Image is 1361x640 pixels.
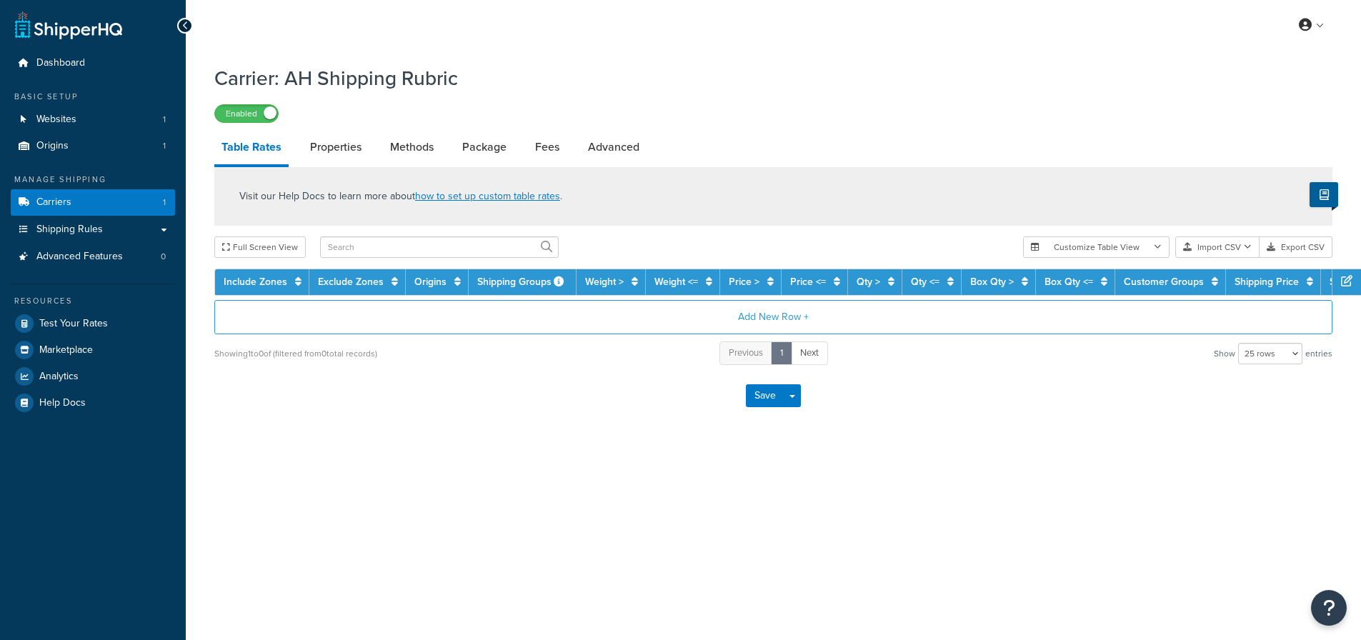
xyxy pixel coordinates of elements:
[383,130,441,164] a: Methods
[11,244,175,270] a: Advanced Features0
[654,274,698,289] a: Weight <=
[1235,274,1299,289] a: Shipping Price
[1175,236,1260,258] button: Import CSV
[39,371,79,383] span: Analytics
[528,130,567,164] a: Fees
[318,274,384,289] a: Exclude Zones
[857,274,880,289] a: Qty >
[1305,344,1332,364] span: entries
[1124,274,1204,289] a: Customer Groups
[11,337,175,363] a: Marketplace
[1023,236,1170,258] button: Customize Table View
[11,189,175,216] li: Carriers
[415,189,560,204] a: how to set up custom table rates
[11,91,175,103] div: Basic Setup
[11,216,175,243] a: Shipping Rules
[970,274,1014,289] a: Box Qty >
[581,130,647,164] a: Advanced
[320,236,559,258] input: Search
[11,133,175,159] li: Origins
[771,341,792,365] a: 1
[11,50,175,76] a: Dashboard
[239,189,562,204] p: Visit our Help Docs to learn more about .
[39,318,108,330] span: Test Your Rates
[11,106,175,133] a: Websites1
[719,341,772,365] a: Previous
[163,114,166,126] span: 1
[11,364,175,389] a: Analytics
[214,300,1332,334] button: Add New Row +
[11,311,175,336] a: Test Your Rates
[911,274,939,289] a: Qty <=
[214,236,306,258] button: Full Screen View
[224,274,287,289] a: Include Zones
[161,251,166,263] span: 0
[1214,344,1235,364] span: Show
[729,346,763,359] span: Previous
[163,140,166,152] span: 1
[36,224,103,236] span: Shipping Rules
[36,57,85,69] span: Dashboard
[746,384,784,407] button: Save
[1045,274,1093,289] a: Box Qty <=
[469,269,577,295] th: Shipping Groups
[11,106,175,133] li: Websites
[163,196,166,209] span: 1
[800,346,819,359] span: Next
[36,251,123,263] span: Advanced Features
[303,130,369,164] a: Properties
[1310,182,1338,207] button: Show Help Docs
[414,274,447,289] a: Origins
[455,130,514,164] a: Package
[11,295,175,307] div: Resources
[585,274,624,289] a: Weight >
[39,344,93,356] span: Marketplace
[11,174,175,186] div: Manage Shipping
[729,274,759,289] a: Price >
[11,390,175,416] a: Help Docs
[1311,590,1347,626] button: Open Resource Center
[214,130,289,167] a: Table Rates
[215,105,278,122] label: Enabled
[36,140,69,152] span: Origins
[11,244,175,270] li: Advanced Features
[39,397,86,409] span: Help Docs
[11,133,175,159] a: Origins1
[214,344,377,364] div: Showing 1 to 0 of (filtered from 0 total records)
[790,274,826,289] a: Price <=
[1260,236,1332,258] button: Export CSV
[791,341,828,365] a: Next
[214,64,1315,92] h1: Carrier: AH Shipping Rubric
[11,189,175,216] a: Carriers1
[36,196,71,209] span: Carriers
[36,114,76,126] span: Websites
